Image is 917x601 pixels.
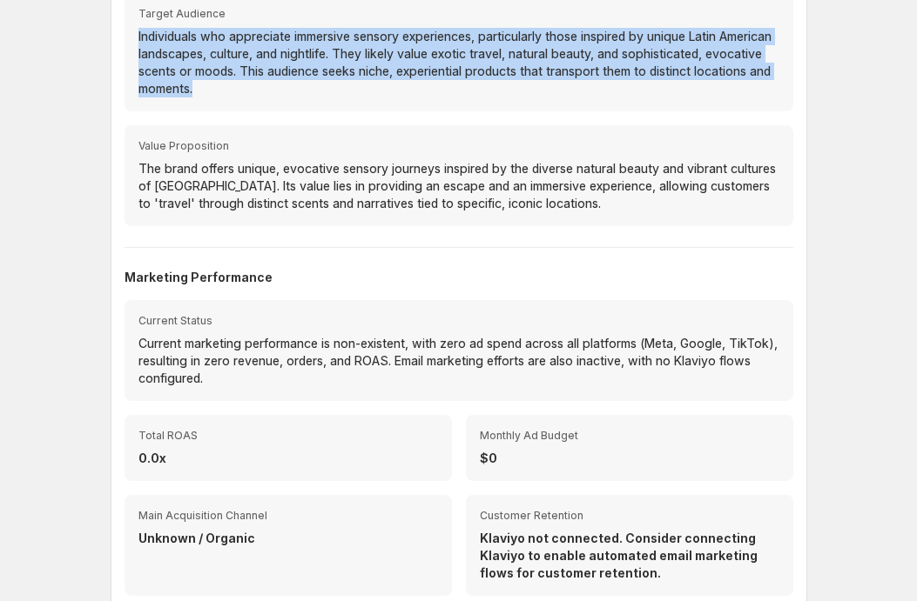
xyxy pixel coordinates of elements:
[480,509,779,523] span: Customer Retention
[480,450,779,467] p: $0
[138,429,438,443] span: Total ROAS
[480,429,779,443] span: Monthly Ad Budget
[138,314,779,328] span: Current Status
[125,269,793,286] h2: Marketing Performance
[480,530,779,582] p: Klaviyo not connected. Consider connecting Klaviyo to enable automated email marketing flows for ...
[138,28,779,97] p: Individuals who appreciate immersive sensory experiences, particularly those inspired by unique L...
[138,139,779,153] span: Value Proposition
[138,7,779,21] span: Target Audience
[138,160,779,212] p: The brand offers unique, evocative sensory journeys inspired by the diverse natural beauty and vi...
[138,335,779,387] p: Current marketing performance is non-existent, with zero ad spend across all platforms (Meta, Goo...
[138,530,438,547] p: Unknown / Organic
[138,450,438,467] p: 0.0x
[138,509,438,523] span: Main Acquisition Channel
